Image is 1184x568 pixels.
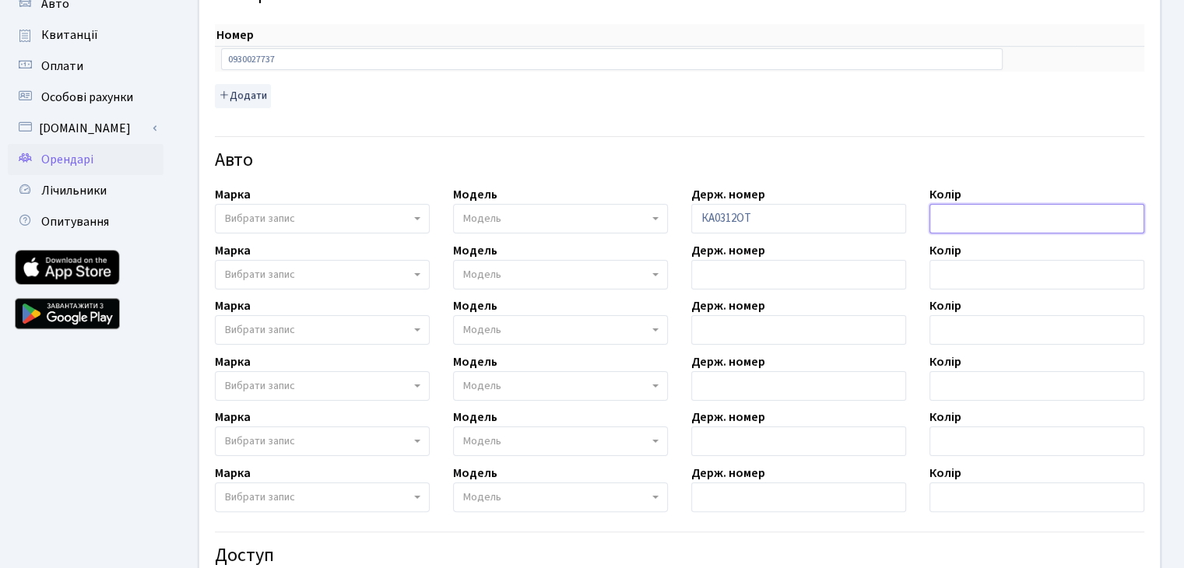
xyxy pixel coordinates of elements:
[453,241,497,260] label: Модель
[215,185,251,204] label: Марка
[41,58,83,75] span: Оплати
[8,82,163,113] a: Особові рахунки
[929,241,961,260] label: Колір
[929,185,961,204] label: Колір
[225,322,295,338] span: Вибрати запис
[225,433,295,449] span: Вибрати запис
[215,352,251,371] label: Марка
[41,182,107,199] span: Лічильники
[463,322,501,338] span: Модель
[41,151,93,168] span: Орендарі
[215,84,271,108] button: Додати
[453,464,497,482] label: Модель
[8,206,163,237] a: Опитування
[8,19,163,51] a: Квитанції
[929,464,961,482] label: Колір
[691,185,765,204] label: Держ. номер
[463,489,501,505] span: Модель
[929,408,961,426] label: Колір
[453,185,497,204] label: Модель
[691,296,765,315] label: Держ. номер
[8,51,163,82] a: Оплати
[225,378,295,394] span: Вибрати запис
[215,296,251,315] label: Марка
[453,352,497,371] label: Модель
[463,433,501,449] span: Модель
[463,267,501,282] span: Модель
[41,89,133,106] span: Особові рахунки
[215,464,251,482] label: Марка
[215,408,251,426] label: Марка
[453,296,497,315] label: Модель
[225,267,295,282] span: Вибрати запис
[929,296,961,315] label: Колір
[225,211,295,226] span: Вибрати запис
[929,352,961,371] label: Колір
[691,352,765,371] label: Держ. номер
[8,175,163,206] a: Лічильники
[8,113,163,144] a: [DOMAIN_NAME]
[215,545,1144,567] h4: Доступ
[41,213,109,230] span: Опитування
[691,408,765,426] label: Держ. номер
[691,464,765,482] label: Держ. номер
[215,241,251,260] label: Марка
[225,489,295,505] span: Вибрати запис
[691,241,765,260] label: Держ. номер
[41,26,98,44] span: Квитанції
[453,408,497,426] label: Модель
[463,211,501,226] span: Модель
[215,149,1144,172] h4: Авто
[8,144,163,175] a: Орендарі
[463,378,501,394] span: Модель
[215,24,1009,47] th: Номер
